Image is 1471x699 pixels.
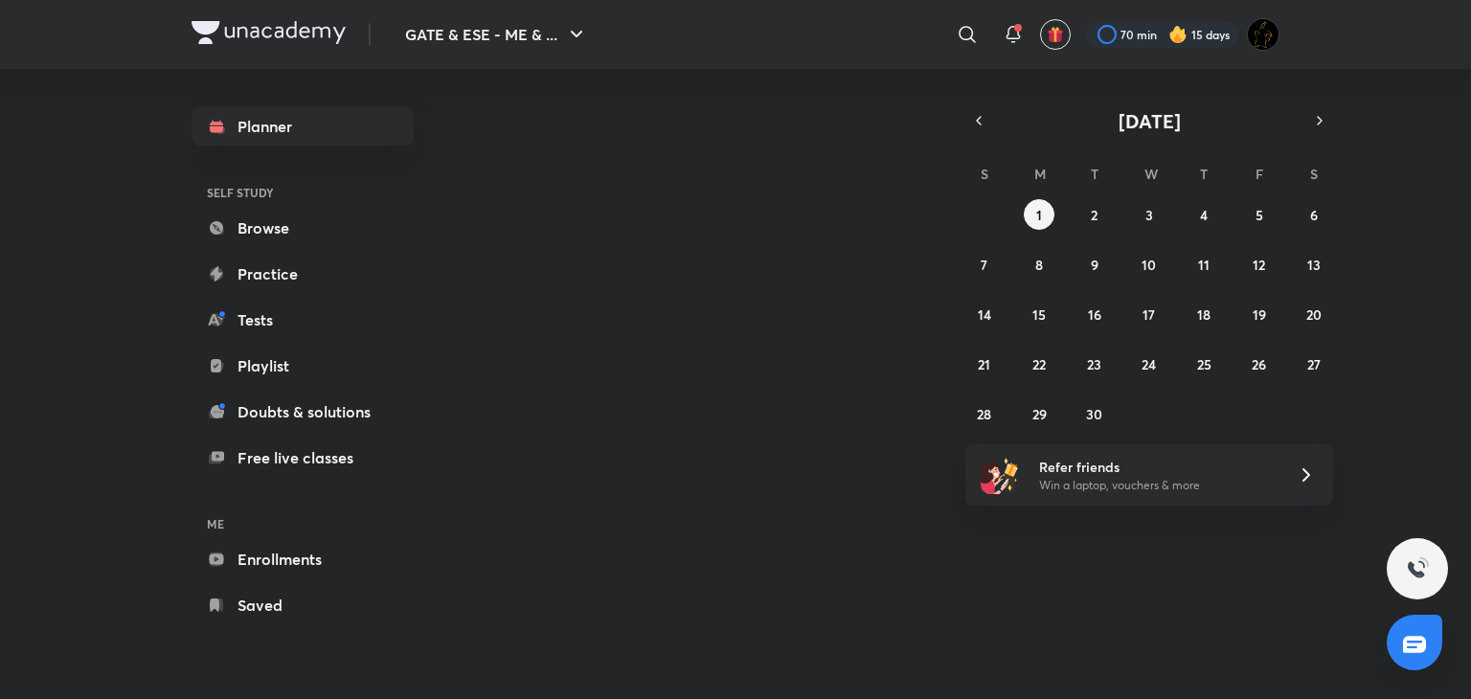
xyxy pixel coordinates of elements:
abbr: September 13, 2025 [1307,256,1321,274]
button: September 9, 2025 [1079,249,1110,280]
button: September 15, 2025 [1024,299,1054,329]
a: Practice [192,255,414,293]
button: September 1, 2025 [1024,199,1054,230]
abbr: September 27, 2025 [1307,355,1321,373]
button: September 5, 2025 [1244,199,1275,230]
button: September 28, 2025 [969,398,1000,429]
a: Saved [192,586,414,624]
abbr: Thursday [1200,165,1208,183]
a: Planner [192,107,414,146]
button: September 29, 2025 [1024,398,1054,429]
abbr: Wednesday [1144,165,1158,183]
button: September 14, 2025 [969,299,1000,329]
abbr: Saturday [1310,165,1318,183]
button: September 20, 2025 [1299,299,1329,329]
button: [DATE] [992,107,1306,134]
p: Win a laptop, vouchers & more [1039,477,1275,494]
abbr: September 14, 2025 [978,305,991,324]
abbr: September 28, 2025 [977,405,991,423]
h6: Refer friends [1039,457,1275,477]
a: Enrollments [192,540,414,578]
abbr: September 2, 2025 [1091,206,1098,224]
button: September 22, 2025 [1024,349,1054,379]
button: September 23, 2025 [1079,349,1110,379]
img: avatar [1047,26,1064,43]
abbr: September 23, 2025 [1087,355,1101,373]
button: September 6, 2025 [1299,199,1329,230]
span: [DATE] [1119,108,1181,134]
button: September 3, 2025 [1134,199,1165,230]
h6: ME [192,507,414,540]
button: avatar [1040,19,1071,50]
img: streak [1168,25,1188,44]
button: September 25, 2025 [1188,349,1219,379]
abbr: September 1, 2025 [1036,206,1042,224]
img: referral [981,456,1019,494]
button: GATE & ESE - ME & ... [394,15,600,54]
abbr: September 25, 2025 [1197,355,1211,373]
abbr: September 8, 2025 [1035,256,1043,274]
abbr: September 5, 2025 [1256,206,1263,224]
abbr: Sunday [981,165,988,183]
a: Company Logo [192,21,346,49]
abbr: September 9, 2025 [1091,256,1098,274]
abbr: September 26, 2025 [1252,355,1266,373]
button: September 27, 2025 [1299,349,1329,379]
abbr: September 18, 2025 [1197,305,1211,324]
button: September 30, 2025 [1079,398,1110,429]
button: September 7, 2025 [969,249,1000,280]
img: Company Logo [192,21,346,44]
button: September 18, 2025 [1188,299,1219,329]
button: September 12, 2025 [1244,249,1275,280]
abbr: September 7, 2025 [981,256,987,274]
h6: SELF STUDY [192,176,414,209]
abbr: September 19, 2025 [1253,305,1266,324]
abbr: September 16, 2025 [1088,305,1101,324]
abbr: September 29, 2025 [1032,405,1047,423]
abbr: September 24, 2025 [1142,355,1156,373]
a: Playlist [192,347,414,385]
abbr: September 22, 2025 [1032,355,1046,373]
a: Tests [192,301,414,339]
abbr: September 4, 2025 [1200,206,1208,224]
abbr: September 20, 2025 [1306,305,1322,324]
abbr: Tuesday [1091,165,1098,183]
abbr: September 15, 2025 [1032,305,1046,324]
abbr: Monday [1034,165,1046,183]
button: September 11, 2025 [1188,249,1219,280]
img: ttu [1406,557,1429,580]
button: September 26, 2025 [1244,349,1275,379]
button: September 16, 2025 [1079,299,1110,329]
img: Ranit Maity01 [1247,18,1279,51]
button: September 2, 2025 [1079,199,1110,230]
button: September 13, 2025 [1299,249,1329,280]
a: Free live classes [192,439,414,477]
button: September 4, 2025 [1188,199,1219,230]
button: September 8, 2025 [1024,249,1054,280]
button: September 21, 2025 [969,349,1000,379]
button: September 17, 2025 [1134,299,1165,329]
button: September 10, 2025 [1134,249,1165,280]
button: September 19, 2025 [1244,299,1275,329]
a: Browse [192,209,414,247]
button: September 24, 2025 [1134,349,1165,379]
abbr: September 12, 2025 [1253,256,1265,274]
abbr: September 3, 2025 [1145,206,1153,224]
abbr: Friday [1256,165,1263,183]
abbr: September 11, 2025 [1198,256,1210,274]
abbr: September 6, 2025 [1310,206,1318,224]
abbr: September 30, 2025 [1086,405,1102,423]
abbr: September 10, 2025 [1142,256,1156,274]
abbr: September 21, 2025 [978,355,990,373]
abbr: September 17, 2025 [1143,305,1155,324]
a: Doubts & solutions [192,393,414,431]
